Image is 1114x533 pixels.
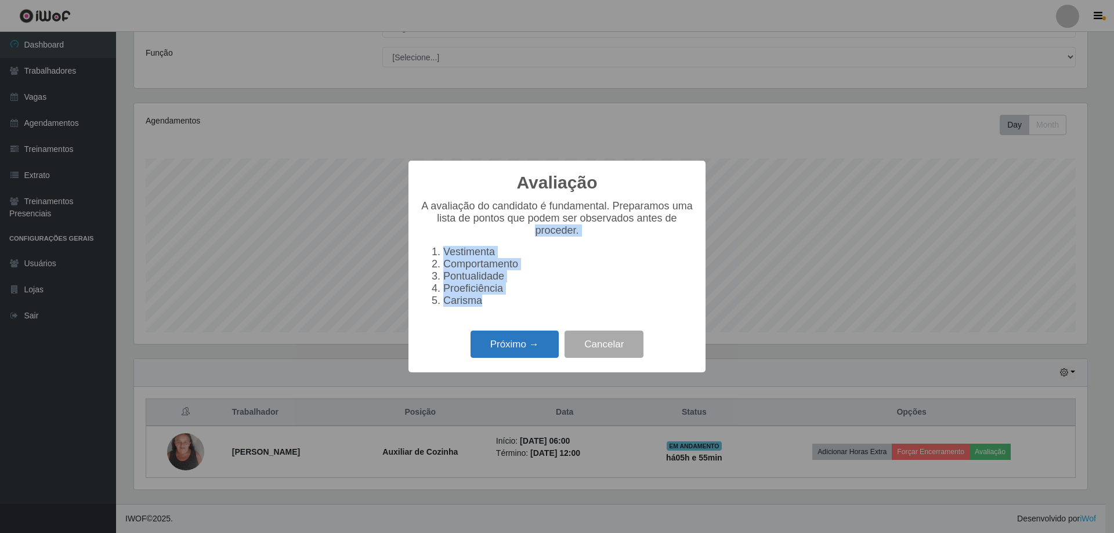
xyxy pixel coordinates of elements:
button: Próximo → [471,331,559,358]
li: Pontualidade [443,270,694,282]
li: Proeficiência [443,282,694,295]
li: Comportamento [443,258,694,270]
h2: Avaliação [517,172,598,193]
li: Vestimenta [443,246,694,258]
li: Carisma [443,295,694,307]
button: Cancelar [565,331,643,358]
p: A avaliação do candidato é fundamental. Preparamos uma lista de pontos que podem ser observados a... [420,200,694,237]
